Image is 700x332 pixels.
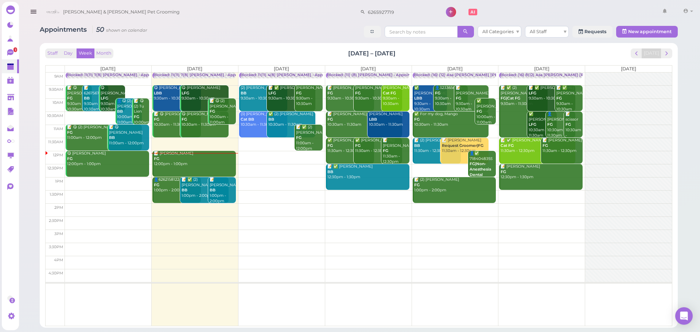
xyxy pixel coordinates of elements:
div: ✅ (2) [PERSON_NAME] 10:30am - 11:30am [268,112,315,128]
span: 3:30pm [49,245,63,249]
b: FG [477,109,482,114]
b: FG|Non-Anesthesia Dental Cleaning [470,161,491,182]
i: 50 [92,26,147,33]
a: 1 [2,46,19,59]
input: Search by notes [385,26,458,38]
b: FG [154,156,159,161]
div: 👤3233656926 9:30am - 10:30am [435,85,468,107]
div: 📝 [PERSON_NAME] 11:30am - 12:30pm [542,138,583,154]
div: 📝 😋 [PERSON_NAME] 11:00am - 12:00pm [109,125,149,146]
b: FG [154,183,159,187]
b: FG [542,143,548,148]
b: BB [84,96,90,101]
span: Appointments [40,26,89,33]
b: LFG [182,91,190,95]
b: FG [327,91,333,95]
button: Day [59,48,77,58]
b: LFG [529,122,536,127]
button: Staff [45,48,60,58]
span: All Staff [530,29,547,34]
button: Week [77,48,94,58]
b: FG [414,117,420,122]
div: [PERSON_NAME] 9:30am - 10:30am [296,85,323,107]
div: ✅ For my dog, Mango 10:30am - 11:30am [414,112,489,128]
div: 👤✅ 7184048393 12:00pm - 1:00pm [469,151,496,194]
b: BB [210,188,215,192]
span: 4pm [54,258,63,262]
span: 9am [54,74,63,79]
span: New appointment [628,29,672,34]
div: 📝 ✅ [PERSON_NAME] 9:30am - 10:30am [268,85,315,101]
div: 📝 😋 (2) [PERSON_NAME] 11:00am - 12:00pm [67,125,142,141]
div: 📝 [PERSON_NAME] 1:00pm - 2:00pm [209,177,236,204]
div: 😋 [PERSON_NAME] 9:30am - 10:30am [100,85,125,112]
span: 4:30pm [48,271,63,276]
b: FG [383,148,389,153]
b: LFG [268,91,276,95]
button: prev [631,48,642,58]
span: [PERSON_NAME] & [PERSON_NAME] Pet Grooming [63,2,180,22]
b: LFG [529,91,536,95]
div: 👤6262158122 1:00pm - 2:00pm [153,177,201,193]
b: FG [456,96,461,101]
b: BB [117,109,123,114]
div: 📝 😋 [PERSON_NAME] 9:30am - 10:30am [67,85,92,112]
div: ✅ [PERSON_NAME] 11:30am - 12:30pm [355,138,402,154]
div: 📝 ✅ (2) [PERSON_NAME] 9:30am - 11:30am [501,85,548,107]
span: 11:30am [48,140,63,144]
div: 👤😋 (2) [PERSON_NAME] 10:00am - 11:00am [117,98,142,125]
div: 📝 ✅ [PERSON_NAME] 12:30pm - 1:30pm [327,164,409,180]
b: BB [109,135,115,140]
div: Blocked: 11(11) 4(8) [PERSON_NAME] • Appointment [240,73,341,78]
b: Cat FG [383,91,396,95]
div: 📝 (2) [PERSON_NAME] 1:00pm - 2:00pm [414,177,496,193]
b: FG [67,156,73,161]
b: BB [268,117,274,122]
button: Month [94,48,113,58]
b: FG [566,122,571,127]
div: Blocked: (16) (12) Asa [PERSON_NAME] [PERSON_NAME] • Appointment [414,73,554,78]
span: [DATE] [361,66,376,71]
div: 📝 😋 [PERSON_NAME] 10:30am - 11:30am [153,112,201,128]
div: 📝 [PERSON_NAME] 12:00pm - 1:00pm [153,151,236,167]
div: ✅ [PERSON_NAME] 10:30am - 11:30am [528,112,557,138]
b: Cat BB [241,117,254,122]
small: shown on calendar [106,28,147,33]
b: Request Groomer|FG [442,143,483,148]
div: (3) [PERSON_NAME] 10:30am - 11:30am [240,112,288,128]
div: [PERSON_NAME] 9:30am - 10:30am [355,85,402,101]
div: ✅ [PERSON_NAME] 10:00am - 11:00am [477,98,496,125]
b: FG [296,91,302,95]
span: 1:30pm [50,192,63,197]
h2: [DATE] – [DATE] [349,49,396,58]
b: FG [182,117,187,122]
span: 1 [13,47,17,52]
div: Blocked: 11(11) 7(8) [PERSON_NAME] • Appointment [67,73,167,78]
span: 9:30am [49,87,63,92]
div: ✅ [PERSON_NAME] 11:30am - 12:30pm [327,138,374,154]
b: FG [327,143,333,148]
div: 📝 ✅ (2) [PERSON_NAME] 11:00am - 12:00pm [296,125,323,151]
div: [PERSON_NAME] 10:30am - 11:30am [369,112,409,128]
div: 📝 😋 (2) [PERSON_NAME] 10:00am - 11:00am [209,98,236,125]
div: 📝 ✅ [PERSON_NAME] 9:30am - 10:30am [556,85,583,112]
a: Requests [572,26,612,38]
div: ✅ [PERSON_NAME] 9:30am - 10:30am [414,85,447,112]
span: 1pm [55,179,63,184]
div: 👤[PERSON_NAME] 10:30am - 11:30am [547,112,576,138]
span: 11am [54,126,63,131]
span: 3pm [54,231,63,236]
span: All Categories [482,29,514,34]
span: 2:30pm [49,218,63,223]
b: FG [355,143,361,148]
b: FG [435,91,440,95]
input: Search customer [365,6,436,18]
div: Blocked: (11) (8) [PERSON_NAME] • Appointment [327,73,422,78]
button: next [661,48,672,58]
div: 📝 ✅ (2) [PERSON_NAME] 1:00pm - 2:00pm [182,177,229,199]
b: FG [355,91,361,95]
div: Blocked: (16) 8(12) Asa [PERSON_NAME] [PERSON_NAME] • Appointment [501,73,643,78]
span: [DATE] [621,66,636,71]
span: 10am [52,100,63,105]
b: FG [134,114,139,119]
